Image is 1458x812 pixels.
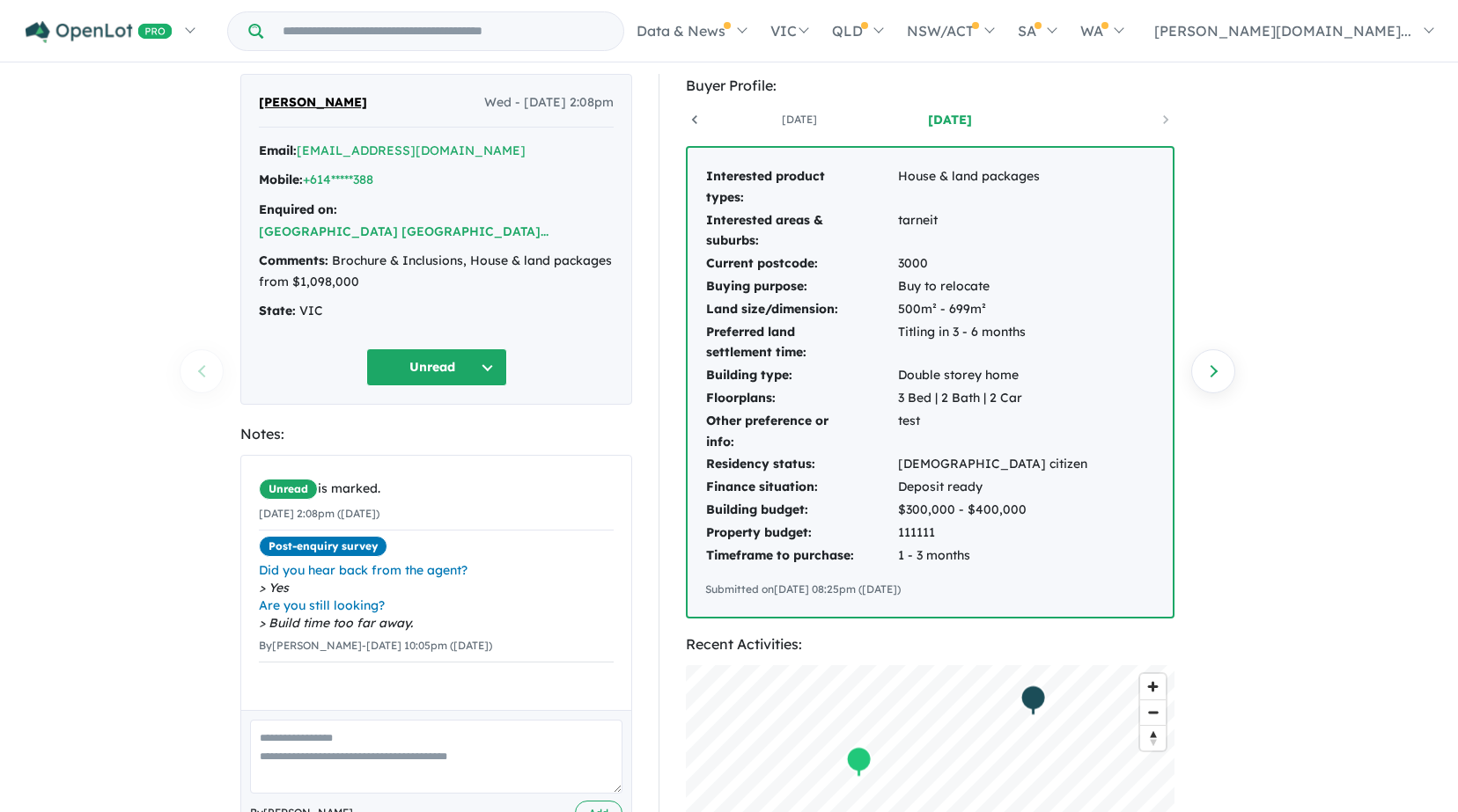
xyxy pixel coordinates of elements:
a: [EMAIL_ADDRESS][DOMAIN_NAME] [297,143,526,158]
button: Unread [366,348,507,386]
div: Recent Activities: [686,633,1174,656]
div: VIC [259,301,614,322]
strong: State: [259,303,296,318]
td: Interested areas & suburbs: [705,209,897,253]
td: 3000 [897,252,1088,275]
td: Finance situation: [705,476,897,499]
div: Submitted on [DATE] 08:25pm ([DATE]) [705,581,1155,598]
td: Other preference or info: [705,410,897,454]
strong: Comments: [259,252,328,268]
span: Yes [259,579,614,596]
td: Land size/dimension: [705,298,897,321]
div: Map marker [1020,684,1047,717]
td: Titling in 3 - 6 months [897,321,1088,365]
td: Building type: [705,364,897,387]
button: [GEOGRAPHIC_DATA] [GEOGRAPHIC_DATA]... [259,223,549,241]
td: Residency status: [705,453,897,476]
a: [DATE] [725,111,874,128]
td: $300,000 - $400,000 [897,499,1088,522]
td: 3 Bed | 2 Bath | 2 Car [897,387,1088,410]
button: Zoom in [1140,674,1166,699]
td: 111111 [897,522,1088,545]
td: test [897,410,1088,454]
strong: Mobile: [259,172,303,187]
span: Reset bearing to north [1140,726,1166,750]
td: Timeframe to purchase: [705,545,897,567]
strong: Enquired on: [259,201,337,217]
a: [DATE] [875,111,1025,128]
td: tarneit [897,209,1088,253]
span: [PERSON_NAME] [259,92,367,113]
span: Unread [259,479,318,500]
td: [DEMOGRAPHIC_DATA] citizen [897,453,1088,476]
strong: Email: [259,143,297,158]
td: 1 - 3 months [897,545,1088,567]
td: Floorplans: [705,387,897,410]
input: Try estate name, suburb, builder or developer [267,12,620,50]
td: 500m² - 699m² [897,298,1088,321]
td: Building budget: [705,499,897,522]
button: Reset bearing to north [1140,725,1166,750]
div: Map marker [846,746,873,779]
div: Notes: [240,422,632,446]
small: [DATE] 2:08pm ([DATE]) [259,507,379,520]
span: [PERSON_NAME][DOMAIN_NAME]... [1154,22,1411,40]
td: Deposit ready [897,476,1088,499]
div: is marked. [259,479,614,500]
td: Double storey home [897,364,1088,387]
td: Preferred land settlement time: [705,321,897,365]
span: Zoom out [1140,700,1166,725]
span: Post-enquiry survey [259,536,387,557]
span: Are you still looking? [259,596,614,614]
td: Interested product types: [705,165,897,209]
small: By [PERSON_NAME] - [DATE] 10:05pm ([DATE]) [259,639,492,652]
td: Property budget: [705,522,897,545]
span: Wed - [DATE] 2:08pm [484,92,614,113]
td: House & land packages [897,165,1088,209]
button: Zoom out [1140,699,1166,725]
a: [GEOGRAPHIC_DATA] [GEOGRAPHIC_DATA]... [259,223,549,239]
span: Build time too far away. [259,614,614,632]
img: Openlot PRO Logo White [26,21,173,43]
td: Buy to relocate [897,275,1088,298]
td: Current postcode: [705,252,897,275]
div: Brochure & Inclusions, House & land packages from $1,098,000 [259,251,614,293]
td: Buying purpose: [705,275,897,298]
div: Buyer Profile: [686,74,1174,98]
span: Did you hear back from the agent? [259,561,614,579]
